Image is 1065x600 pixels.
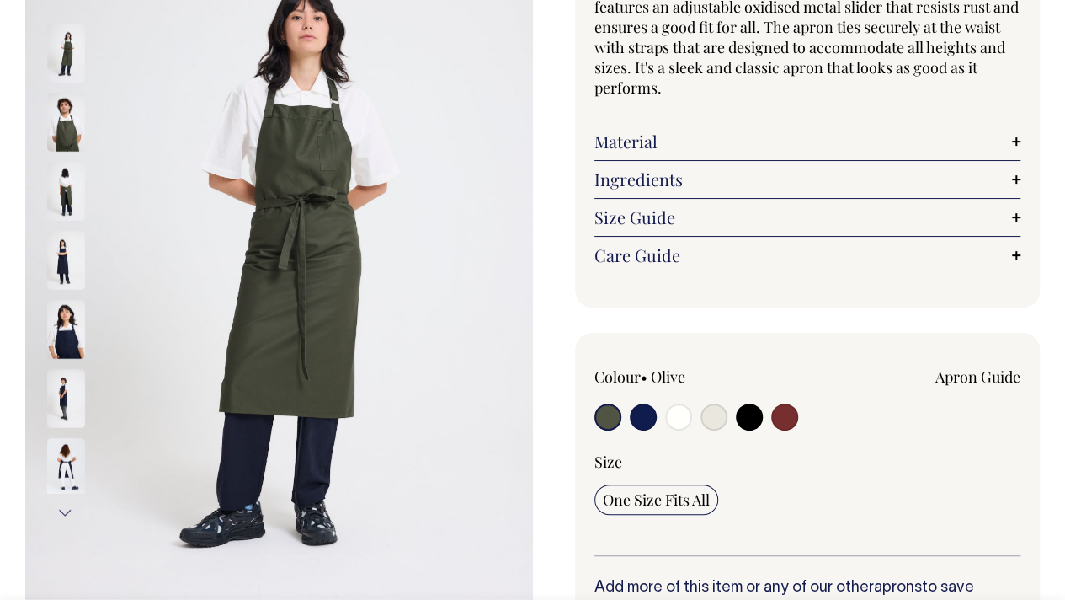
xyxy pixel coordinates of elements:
h6: Add more of this item or any of our other to save [594,580,1021,597]
a: Ingredients [594,169,1021,190]
img: olive [47,161,85,220]
a: Size Guide [594,207,1021,228]
div: Colour [594,367,765,387]
span: • [641,367,647,387]
div: Size [594,452,1021,472]
a: Care Guide [594,245,1021,265]
input: One Size Fits All [594,485,718,515]
img: dark-navy [47,368,85,427]
a: aprons [874,581,922,595]
a: Apron Guide [935,367,1020,387]
img: olive [47,92,85,151]
img: dark-navy [47,437,85,496]
label: Olive [651,367,685,387]
img: dark-navy [47,299,85,358]
span: One Size Fits All [603,490,710,510]
a: Material [594,131,1021,152]
button: Next [53,494,78,532]
img: olive [47,23,85,82]
img: dark-navy [47,230,85,289]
